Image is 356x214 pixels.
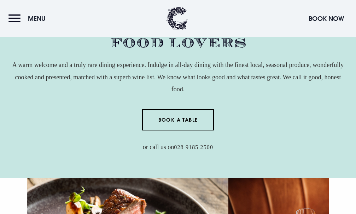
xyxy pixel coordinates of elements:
button: Book Now [305,11,348,26]
p: A warm welcome and a truly rare dining experience. Indulge in all-day dining with the finest loca... [8,59,348,95]
p: or call us on [8,141,348,153]
span: Menu [28,14,46,23]
a: Book a Table [142,109,214,130]
a: 028 9185 2500 [174,144,213,151]
img: Clandeboye Lodge [167,7,188,30]
button: Menu [8,11,49,26]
